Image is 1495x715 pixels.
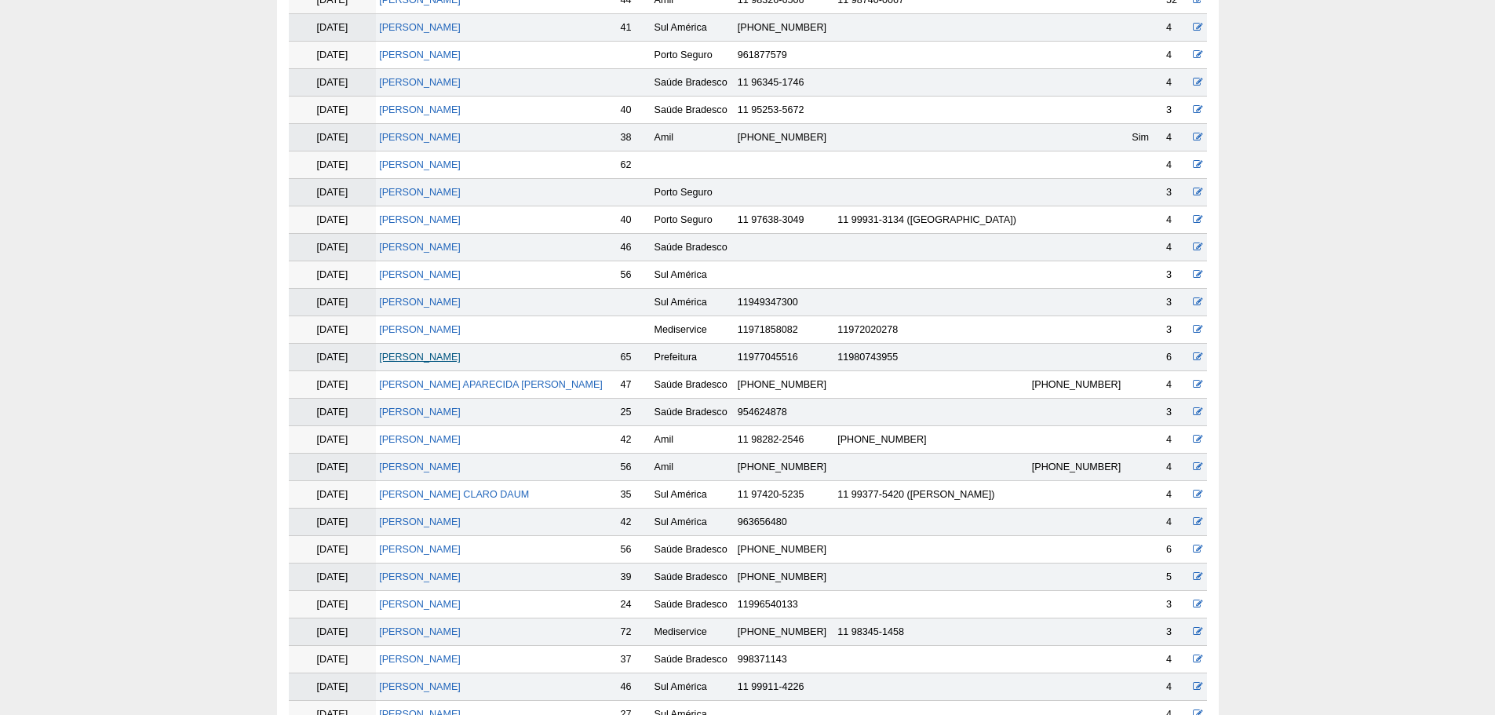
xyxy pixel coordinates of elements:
[651,646,735,673] td: Saúde Bradesco
[651,564,735,591] td: Saúde Bradesco
[289,591,377,618] td: [DATE]
[651,124,735,151] td: Amil
[651,316,735,344] td: Mediservice
[1163,399,1189,426] td: 3
[651,234,735,261] td: Saúde Bradesco
[1163,344,1189,371] td: 6
[651,618,735,646] td: Mediservice
[1163,234,1189,261] td: 4
[289,124,377,151] td: [DATE]
[618,344,651,371] td: 65
[379,681,461,692] a: [PERSON_NAME]
[651,481,735,509] td: Sul América
[379,654,461,665] a: [PERSON_NAME]
[651,673,735,701] td: Sul América
[289,371,377,399] td: [DATE]
[735,14,834,42] td: [PHONE_NUMBER]
[289,399,377,426] td: [DATE]
[1163,151,1189,179] td: 4
[289,14,377,42] td: [DATE]
[1029,371,1129,399] td: [PHONE_NUMBER]
[735,69,834,97] td: 11 96345-1746
[1163,564,1189,591] td: 5
[618,97,651,124] td: 40
[379,159,461,170] a: [PERSON_NAME]
[1163,97,1189,124] td: 3
[735,426,834,454] td: 11 98282-2546
[289,151,377,179] td: [DATE]
[735,564,834,591] td: [PHONE_NUMBER]
[651,261,735,289] td: Sul América
[618,151,651,179] td: 62
[289,564,377,591] td: [DATE]
[1163,371,1189,399] td: 4
[834,316,1029,344] td: 11972020278
[1163,289,1189,316] td: 3
[1163,618,1189,646] td: 3
[379,297,461,308] a: [PERSON_NAME]
[735,481,834,509] td: 11 97420-5235
[1163,179,1189,206] td: 3
[289,646,377,673] td: [DATE]
[289,344,377,371] td: [DATE]
[618,564,651,591] td: 39
[618,454,651,481] td: 56
[618,124,651,151] td: 38
[735,206,834,234] td: 11 97638-3049
[618,591,651,618] td: 24
[618,536,651,564] td: 56
[289,509,377,536] td: [DATE]
[618,234,651,261] td: 46
[379,77,461,88] a: [PERSON_NAME]
[651,426,735,454] td: Amil
[289,426,377,454] td: [DATE]
[618,261,651,289] td: 56
[379,626,461,637] a: [PERSON_NAME]
[651,454,735,481] td: Amil
[1163,14,1189,42] td: 4
[618,426,651,454] td: 42
[1163,206,1189,234] td: 4
[735,371,834,399] td: [PHONE_NUMBER]
[1163,673,1189,701] td: 4
[735,646,834,673] td: 998371143
[289,316,377,344] td: [DATE]
[735,673,834,701] td: 11 99911-4226
[618,646,651,673] td: 37
[618,14,651,42] td: 41
[618,206,651,234] td: 40
[618,481,651,509] td: 35
[618,399,651,426] td: 25
[651,591,735,618] td: Saúde Bradesco
[735,124,834,151] td: [PHONE_NUMBER]
[618,673,651,701] td: 46
[834,344,1029,371] td: 11980743955
[379,214,461,225] a: [PERSON_NAME]
[651,206,735,234] td: Porto Seguro
[379,407,461,418] a: [PERSON_NAME]
[289,454,377,481] td: [DATE]
[379,489,529,500] a: [PERSON_NAME] CLARO DAUM
[379,49,461,60] a: [PERSON_NAME]
[735,454,834,481] td: [PHONE_NUMBER]
[735,618,834,646] td: [PHONE_NUMBER]
[1163,536,1189,564] td: 6
[289,179,377,206] td: [DATE]
[379,242,461,253] a: [PERSON_NAME]
[651,97,735,124] td: Saúde Bradesco
[834,481,1029,509] td: 11 99377-5420 ([PERSON_NAME])
[289,481,377,509] td: [DATE]
[651,399,735,426] td: Saúde Bradesco
[651,14,735,42] td: Sul América
[1163,124,1189,151] td: 4
[289,536,377,564] td: [DATE]
[1163,454,1189,481] td: 4
[735,316,834,344] td: 11971858082
[735,289,834,316] td: 11949347300
[1029,454,1129,481] td: [PHONE_NUMBER]
[1163,481,1189,509] td: 4
[618,618,651,646] td: 72
[651,344,735,371] td: Prefeitura
[651,69,735,97] td: Saúde Bradesco
[289,618,377,646] td: [DATE]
